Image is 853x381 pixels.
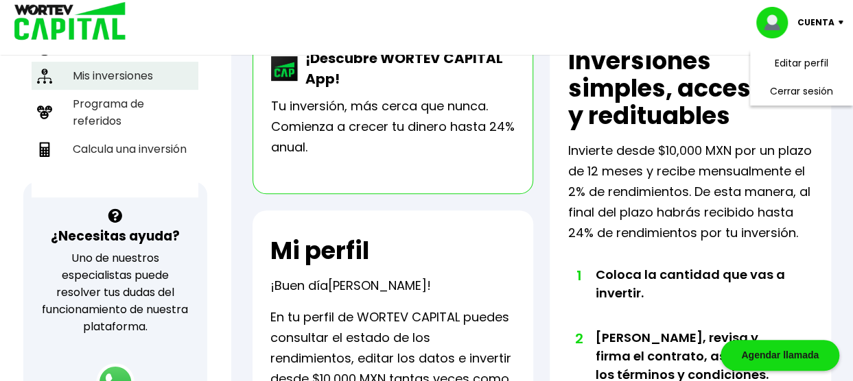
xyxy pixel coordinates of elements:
a: Programa de referidos [32,90,198,135]
p: Cuenta [797,12,834,33]
span: 1 [574,265,581,286]
span: [PERSON_NAME] [328,277,427,294]
h3: ¿Necesitas ayuda? [51,226,180,246]
p: ¡Descubre WORTEV CAPITAL App! [299,48,515,89]
a: Calcula una inversión [32,135,198,163]
img: wortev-capital-app-icon [271,56,299,81]
img: recomiendanos-icon.9b8e9327.svg [37,105,52,120]
img: inversiones-icon.6695dc30.svg [37,69,52,84]
li: Coloca la cantidad que vas a invertir. [595,265,788,328]
p: Tu inversión, más cerca que nunca. Comienza a crecer tu dinero hasta 24% anual. [271,96,515,158]
p: Invierte desde $10,000 MXN por un plazo de 12 meses y recibe mensualmente el 2% de rendimientos. ... [568,140,813,243]
span: 2 [574,328,581,349]
p: ¡Buen día ! [270,275,431,296]
img: calculadora-icon.17d418c4.svg [37,142,52,157]
a: Mis inversiones [32,62,198,90]
p: Uno de nuestros especialistas puede resolver tus dudas del funcionamiento de nuestra plataforma. [41,249,189,335]
img: profile-image [756,7,797,38]
h2: Mi perfil [270,237,369,265]
div: Agendar llamada [721,340,839,371]
img: icon-down [834,21,853,25]
a: Editar perfil [775,56,828,71]
h2: Inversiones simples, accesibles y redituables [568,47,813,130]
